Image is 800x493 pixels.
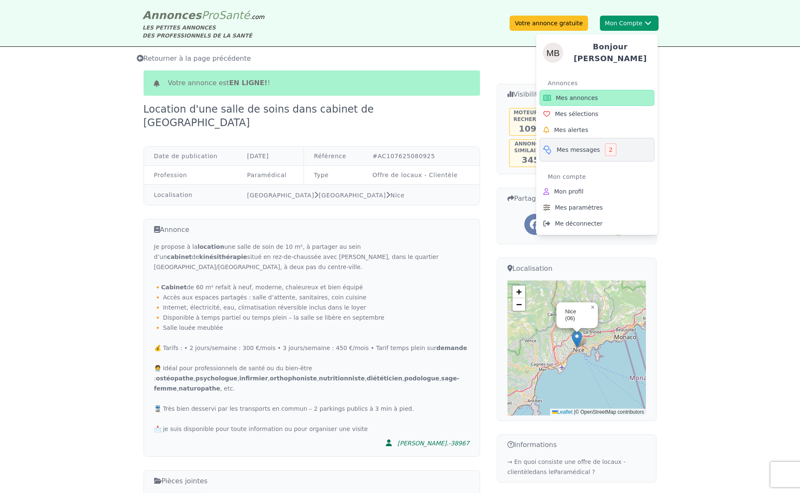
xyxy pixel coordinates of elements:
[540,199,654,216] a: Mes paramètres
[522,155,540,165] span: 345
[524,214,545,235] a: Partager l'annonce sur Facebook
[519,124,542,134] span: 1094
[168,78,270,88] span: Votre annonce est !
[557,145,600,154] span: Mes messages
[372,172,458,178] a: Offre de locaux - Clientèle
[391,192,404,199] a: Nice
[507,89,646,100] h3: Visibilité de l'annonce...
[404,375,439,382] strong: podologue
[548,76,654,90] div: Annonces
[144,185,237,205] td: Localisation
[554,187,584,196] span: Mon profil
[507,193,646,204] h3: Partager cette annonce...
[366,375,402,382] strong: diététicien
[510,16,588,31] a: Votre annonce gratuite
[540,183,654,199] a: Mon profil
[247,192,314,199] a: [GEOGRAPHIC_DATA]
[237,147,304,166] td: [DATE]
[319,375,365,382] strong: nutritionniste
[143,9,265,22] a: AnnoncesProSanté.com
[143,24,265,40] div: LES PETITES ANNONCES DES PROFESSIONNELS DE LA SANTÉ
[380,434,469,451] a: [PERSON_NAME].-38967
[513,286,525,298] a: Zoom in
[540,216,654,232] a: Me déconnecter
[229,79,268,87] b: en ligne!
[362,147,479,166] td: #AC107625080925
[161,284,187,291] strong: Cabinet
[565,308,587,323] div: Nice (06)
[319,192,386,199] a: [GEOGRAPHIC_DATA]
[548,170,654,183] div: Mon compte
[156,375,193,382] strong: ostéopathe
[591,304,594,311] span: ×
[588,302,598,313] a: Close popup
[154,476,469,486] h3: Pièces jointes
[144,147,237,166] td: Date de publication
[270,375,317,382] strong: orthophoniste
[154,224,469,235] h3: Annonce
[540,122,654,138] a: Mes alertes
[144,102,480,129] div: Location d'une salle de soins dans cabinet de [GEOGRAPHIC_DATA]
[137,54,251,62] span: Retourner à la page précédente
[143,9,202,22] span: Annonces
[513,298,525,311] a: Zoom out
[154,242,469,434] div: Je propose à la une salle de soin de 10 m², à partager au sein d’un de situé en rez-de-chaussée a...
[247,172,287,178] a: Paramédical
[239,375,268,382] strong: infirmier
[198,243,224,250] strong: location
[201,9,219,22] span: Pro
[137,55,144,62] i: Retourner à la liste
[540,138,654,162] a: Mes messages2
[219,9,250,22] span: Santé
[507,263,646,274] h3: Localisation
[540,106,654,122] a: Mes sélections
[550,409,646,416] div: © OpenStreetMap contributors
[510,140,551,154] h5: Annonces similaires
[144,166,237,185] td: Profession
[570,41,651,65] h4: Bonjour [PERSON_NAME]
[556,94,598,102] span: Mes annonces
[574,409,575,415] span: |
[510,109,551,123] h5: Moteur de recherche
[555,203,603,212] span: Mes paramètres
[507,458,626,475] a: → En quoi consiste une offre de locaux - clientèledans leParamédical ?
[605,143,616,156] div: 2
[555,219,603,228] span: Me déconnecter
[555,110,599,118] span: Mes sélections
[179,385,220,392] strong: naturopathe
[540,90,654,106] a: Mes annonces
[516,286,522,297] span: +
[437,345,467,351] strong: demande
[250,13,264,20] span: .com
[572,331,582,348] img: Marker
[554,126,588,134] span: Mes alertes
[304,166,362,185] td: Type
[199,253,247,260] strong: kinésithérapie
[516,299,522,310] span: −
[600,16,659,31] button: Mon ComptemélanieBonjour [PERSON_NAME]AnnoncesMes annoncesMes sélectionsMes alertesMes messages2M...
[397,439,469,447] div: [PERSON_NAME].-38967
[167,253,192,260] strong: cabinet
[195,375,237,382] strong: psychologue
[543,43,563,63] img: mélanie
[552,409,572,415] a: Leaflet
[507,440,646,450] h3: Informations
[304,147,362,166] td: Référence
